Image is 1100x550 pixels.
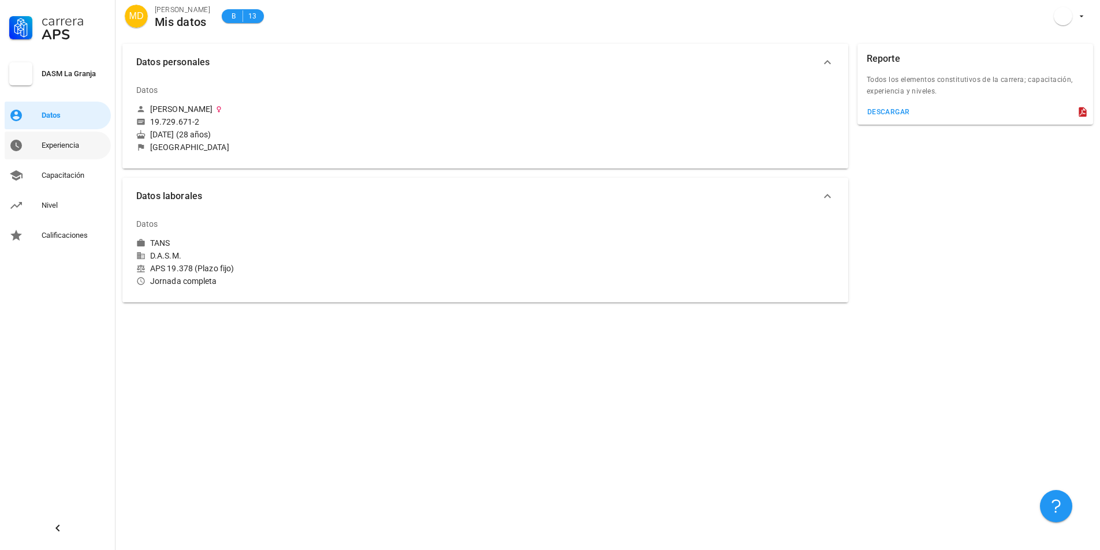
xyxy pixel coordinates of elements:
button: Datos personales [122,44,848,81]
span: Datos personales [136,54,821,70]
div: [PERSON_NAME] [155,4,210,16]
div: Mis datos [155,16,210,28]
div: Experiencia [42,141,106,150]
span: Datos laborales [136,188,821,204]
div: DASM La Granja [42,69,106,78]
div: 19.729.671-2 [150,117,199,127]
div: Datos [136,76,158,104]
div: Reporte [867,44,900,74]
div: [GEOGRAPHIC_DATA] [150,142,229,152]
a: Capacitación [5,162,111,189]
div: Datos [136,210,158,238]
a: Calificaciones [5,222,111,249]
div: avatar [1054,7,1072,25]
div: Datos [42,111,106,120]
div: Nivel [42,201,106,210]
span: MD [129,5,144,28]
span: 13 [248,10,257,22]
div: Carrera [42,14,106,28]
div: avatar [125,5,148,28]
div: TANS [150,238,170,248]
div: Capacitación [42,171,106,180]
span: B [229,10,238,22]
a: Datos [5,102,111,129]
div: APS 19.378 (Plazo fijo) [136,263,480,274]
button: descargar [862,104,915,120]
div: Jornada completa [136,276,480,286]
div: descargar [867,108,910,116]
a: Experiencia [5,132,111,159]
div: Todos los elementos constitutivos de la carrera; capacitación, experiencia y niveles. [857,74,1093,104]
div: [PERSON_NAME] [150,104,212,114]
div: [DATE] (28 años) [136,129,480,140]
a: Nivel [5,192,111,219]
button: Datos laborales [122,178,848,215]
div: Calificaciones [42,231,106,240]
div: D.A.S.M. [136,250,480,261]
div: APS [42,28,106,42]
